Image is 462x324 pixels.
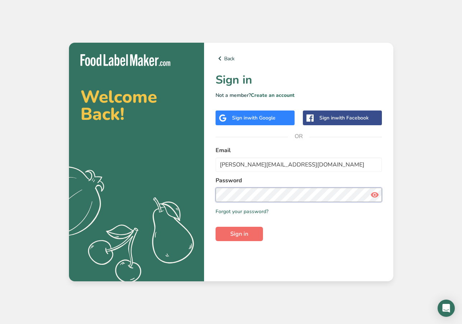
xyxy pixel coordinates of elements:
h2: Welcome Back! [80,88,193,123]
span: with Google [248,114,276,121]
h1: Sign in [216,71,382,89]
label: Password [216,176,382,185]
button: Sign in [216,227,263,241]
a: Create an account [251,92,295,99]
div: Sign in [319,114,369,122]
span: Sign in [230,230,248,238]
input: Enter Your Email [216,158,382,172]
div: Open Intercom Messenger [438,300,455,317]
p: Not a member? [216,91,382,99]
img: Food Label Maker [80,54,170,66]
span: OR [288,126,309,147]
a: Back [216,54,382,63]
span: with Facebook [335,114,369,121]
div: Sign in [232,114,276,122]
a: Forgot your password? [216,208,268,215]
label: Email [216,146,382,155]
